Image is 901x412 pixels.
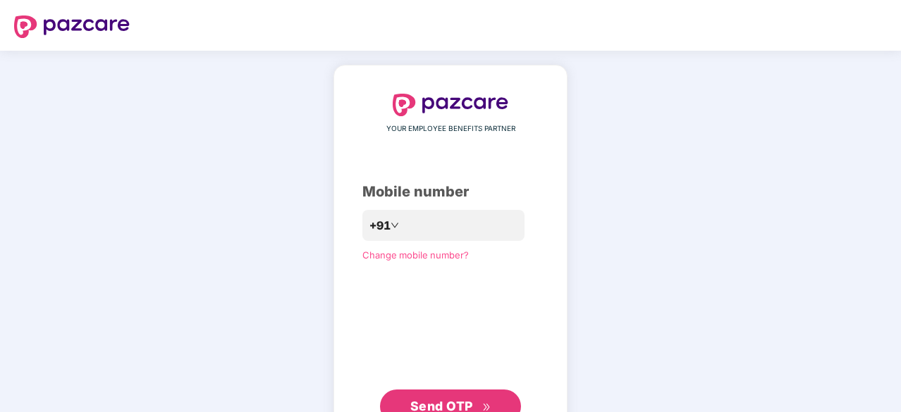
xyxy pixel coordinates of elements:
span: double-right [482,403,491,412]
img: logo [14,15,130,38]
span: +91 [369,217,391,235]
img: logo [393,94,508,116]
a: Change mobile number? [362,249,469,261]
div: Mobile number [362,181,539,203]
span: down [391,221,399,230]
span: YOUR EMPLOYEE BENEFITS PARTNER [386,123,515,135]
